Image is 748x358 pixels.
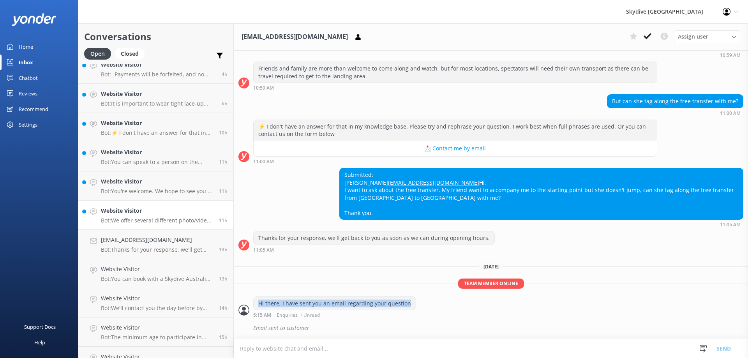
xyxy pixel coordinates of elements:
div: Home [19,39,33,55]
div: 2025-10-10T19:19:21.941 [238,321,743,335]
a: Website VisitorBot:We'll contact you the day before by text message to confirm your jump. It's be... [78,288,233,317]
div: Hi there, I have sent you an email regarding your question [254,297,416,310]
h4: Website Visitor [101,265,213,273]
span: Enquiries [277,313,298,317]
a: Website VisitorBot:You can speak to a person on the Skydive Australia team by calling [PHONE_NUMB... [78,142,233,171]
div: Oct 11 2025 05:15am (UTC +10:00) Australia/Brisbane [253,312,416,317]
div: Inbox [19,55,33,70]
a: Website VisitorBot:The minimum age to participate in skydiving is [DEMOGRAPHIC_DATA]. Anyone unde... [78,317,233,347]
h4: Website Visitor [101,148,213,157]
a: [EMAIL_ADDRESS][DOMAIN_NAME]Bot:Thanks for your response, we'll get back to you as soon as we can... [78,230,233,259]
h4: Website Visitor [101,177,213,186]
div: Help [34,335,45,350]
div: Open [84,48,111,60]
h4: Website Visitor [101,119,213,127]
div: Oct 10 2025 11:05am (UTC +10:00) Australia/Brisbane [339,222,743,227]
span: Oct 10 2025 04:02pm (UTC +10:00) Australia/Brisbane [219,246,228,253]
span: Oct 10 2025 07:18pm (UTC +10:00) Australia/Brisbane [219,129,228,136]
strong: 10:59 AM [253,86,274,90]
h4: Website Visitor [101,60,216,69]
p: Bot: ⚡ I don't have an answer for that in my knowledge base. Please try and rephrase your questio... [101,129,213,136]
strong: 10:59 AM [720,53,741,58]
a: Website VisitorBot:It is important to wear tight lace-up shoes like sneakers or joggers. Avoid an... [78,84,233,113]
h4: Website Visitor [101,90,216,98]
div: Submitted: [PERSON_NAME] Hi, I want to ask about the free transfer. My friend want to accompany m... [340,168,743,220]
div: Oct 10 2025 11:00am (UTC +10:00) Australia/Brisbane [607,110,743,116]
h4: [EMAIL_ADDRESS][DOMAIN_NAME] [101,236,213,244]
div: Chatbot [19,70,38,86]
div: Assign User [674,30,740,43]
div: Email sent to customer [253,321,743,335]
span: Oct 10 2025 10:53pm (UTC +10:00) Australia/Brisbane [222,100,228,107]
span: Oct 10 2025 05:38pm (UTC +10:00) Australia/Brisbane [219,217,228,224]
a: Open [84,49,115,58]
div: Oct 10 2025 10:59am (UTC +10:00) Australia/Brisbane [480,52,743,58]
div: ⚡ I don't have an answer for that in my knowledge base. Please try and rephrase your question, I ... [254,120,657,141]
button: 📩 Contact me by email [254,141,657,156]
div: Friends and family are more than welcome to come along and watch, but for most locations, spectat... [254,62,657,83]
div: Thanks for your response, we'll get back to you as soon as we can during opening hours. [254,231,494,245]
p: Bot: The minimum age to participate in skydiving is [DEMOGRAPHIC_DATA]. Anyone under the age of [... [101,334,213,341]
div: Oct 10 2025 10:59am (UTC +10:00) Australia/Brisbane [253,85,657,90]
a: Website VisitorBot:We offer several different photo/video packages. The Dedicated/Ultimate packag... [78,201,233,230]
a: Website VisitorBot:You can book with a Skydive Australia voucher by calling us at [PHONE_NUMBER],... [78,259,233,288]
strong: 5:15 AM [253,313,271,317]
strong: 11:05 AM [253,248,274,252]
p: Bot: You can book with a Skydive Australia voucher by calling us at [PHONE_NUMBER], and our frien... [101,275,213,282]
div: Support Docs [24,319,56,335]
span: Team member online [458,279,524,288]
p: Bot: We offer several different photo/video packages. The Dedicated/Ultimate packages provide the... [101,217,213,224]
div: Settings [19,117,37,132]
span: Assign user [678,32,708,41]
p: Bot: You can speak to a person on the Skydive Australia team by calling [PHONE_NUMBER] from 8 am ... [101,159,213,166]
h3: [EMAIL_ADDRESS][DOMAIN_NAME] [242,32,348,42]
strong: 11:00 AM [720,111,741,116]
span: [DATE] [479,263,503,270]
span: Oct 11 2025 12:48am (UTC +10:00) Australia/Brisbane [222,71,228,78]
p: Bot: It is important to wear tight lace-up shoes like sneakers or joggers. Avoid anything too big... [101,100,216,107]
h2: Conversations [84,29,228,44]
div: Reviews [19,86,37,101]
span: Oct 10 2025 03:42pm (UTC +10:00) Australia/Brisbane [219,275,228,282]
p: Bot: Thanks for your response, we'll get back to you as soon as we can during opening hours. [101,246,213,253]
div: But can she tag along the free transfer with me? [607,95,743,108]
span: • Unread [300,313,320,317]
div: Oct 10 2025 11:00am (UTC +10:00) Australia/Brisbane [253,159,657,164]
img: yonder-white-logo.png [12,13,56,26]
a: Website VisitorBot:⚡ I don't have an answer for that in my knowledge base. Please try and rephras... [78,113,233,142]
strong: 11:00 AM [253,159,274,164]
div: Closed [115,48,145,60]
div: Recommend [19,101,48,117]
h4: Website Visitor [101,323,213,332]
h4: Website Visitor [101,294,213,303]
a: Closed [115,49,148,58]
span: Oct 10 2025 02:54pm (UTC +10:00) Australia/Brisbane [219,305,228,311]
strong: 11:05 AM [720,222,741,227]
p: Bot: - Payments will be forfeited, and no refunds will be given to a customer who fails to go thr... [101,71,216,78]
a: [EMAIL_ADDRESS][DOMAIN_NAME] [388,179,479,186]
span: Oct 10 2025 06:19pm (UTC +10:00) Australia/Brisbane [219,159,228,165]
div: Oct 10 2025 11:05am (UTC +10:00) Australia/Brisbane [253,247,495,252]
p: Bot: We'll contact you the day before by text message to confirm your jump. It's best to wait for... [101,305,213,312]
h4: Website Visitor [101,206,213,215]
span: Oct 10 2025 01:48pm (UTC +10:00) Australia/Brisbane [219,334,228,340]
a: Website VisitorBot:You're welcome. We hope to see you at [GEOGRAPHIC_DATA] [GEOGRAPHIC_DATA] soon... [78,171,233,201]
span: Oct 10 2025 05:46pm (UTC +10:00) Australia/Brisbane [219,188,228,194]
a: Website VisitorBot:- Payments will be forfeited, and no refunds will be given to a customer who f... [78,55,233,84]
p: Bot: You're welcome. We hope to see you at [GEOGRAPHIC_DATA] [GEOGRAPHIC_DATA] soon! [101,188,213,195]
